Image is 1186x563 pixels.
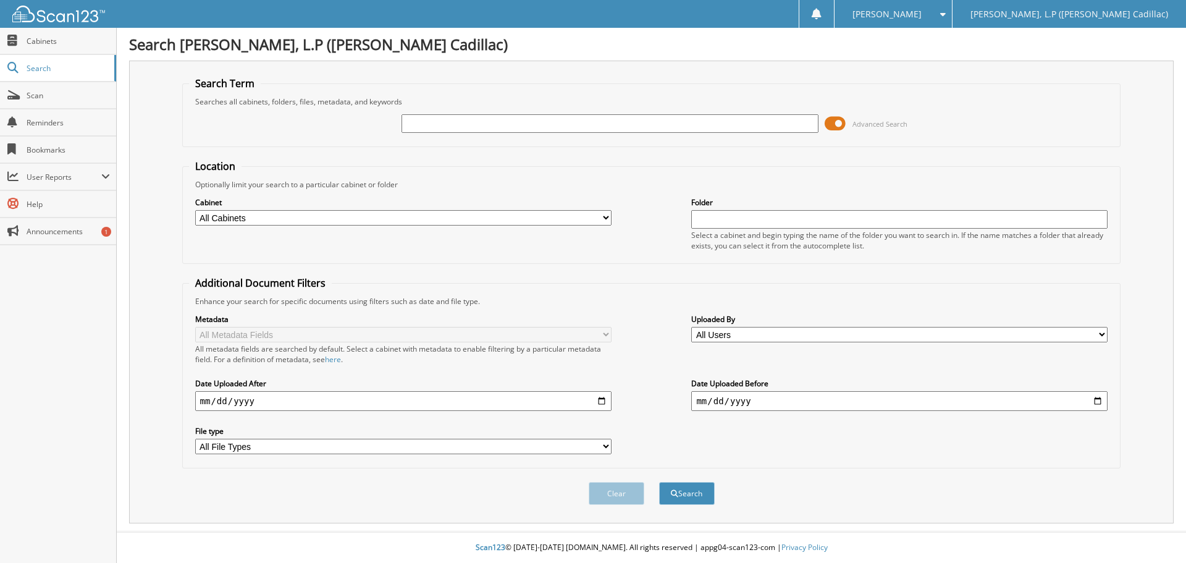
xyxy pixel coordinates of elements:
div: Searches all cabinets, folders, files, metadata, and keywords [189,96,1114,107]
h1: Search [PERSON_NAME], L.P ([PERSON_NAME] Cadillac) [129,34,1174,54]
span: [PERSON_NAME], L.P ([PERSON_NAME] Cadillac) [970,11,1168,18]
a: here [325,354,341,365]
span: Scan [27,90,110,101]
button: Clear [589,482,644,505]
legend: Additional Document Filters [189,276,332,290]
div: Enhance your search for specific documents using filters such as date and file type. [189,296,1114,307]
span: [PERSON_NAME] [852,11,922,18]
span: Advanced Search [852,119,907,129]
label: Uploaded By [691,314,1108,324]
legend: Search Term [189,77,261,90]
img: scan123-logo-white.svg [12,6,105,22]
span: Announcements [27,226,110,237]
span: Scan123 [476,542,505,552]
span: Help [27,199,110,210]
button: Search [659,482,715,505]
label: File type [195,426,612,436]
span: Bookmarks [27,145,110,155]
div: Select a cabinet and begin typing the name of the folder you want to search in. If the name match... [691,230,1108,251]
div: Optionally limit your search to a particular cabinet or folder [189,179,1114,190]
a: Privacy Policy [781,542,828,552]
span: User Reports [27,172,101,182]
span: Reminders [27,117,110,128]
input: end [691,391,1108,411]
div: All metadata fields are searched by default. Select a cabinet with metadata to enable filtering b... [195,344,612,365]
span: Cabinets [27,36,110,46]
input: start [195,391,612,411]
label: Folder [691,197,1108,208]
legend: Location [189,159,242,173]
div: 1 [101,227,111,237]
label: Metadata [195,314,612,324]
label: Date Uploaded After [195,378,612,389]
div: © [DATE]-[DATE] [DOMAIN_NAME]. All rights reserved | appg04-scan123-com | [117,533,1186,563]
label: Date Uploaded Before [691,378,1108,389]
span: Search [27,63,108,74]
label: Cabinet [195,197,612,208]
